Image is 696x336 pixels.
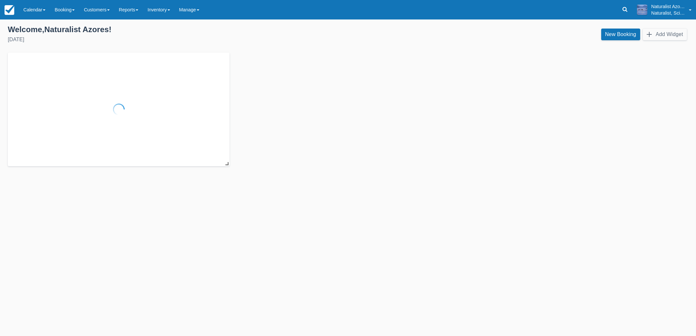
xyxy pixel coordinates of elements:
div: Welcome , Naturalist Azores ! [8,25,343,34]
img: checkfront-main-nav-mini-logo.png [5,5,14,15]
p: Naturalist Azores [651,3,685,10]
a: New Booking [601,29,640,40]
div: [DATE] [8,36,343,44]
img: A6 [637,5,647,15]
p: Naturalist, Science & Tourism [651,10,685,16]
button: Add Widget [643,29,687,40]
